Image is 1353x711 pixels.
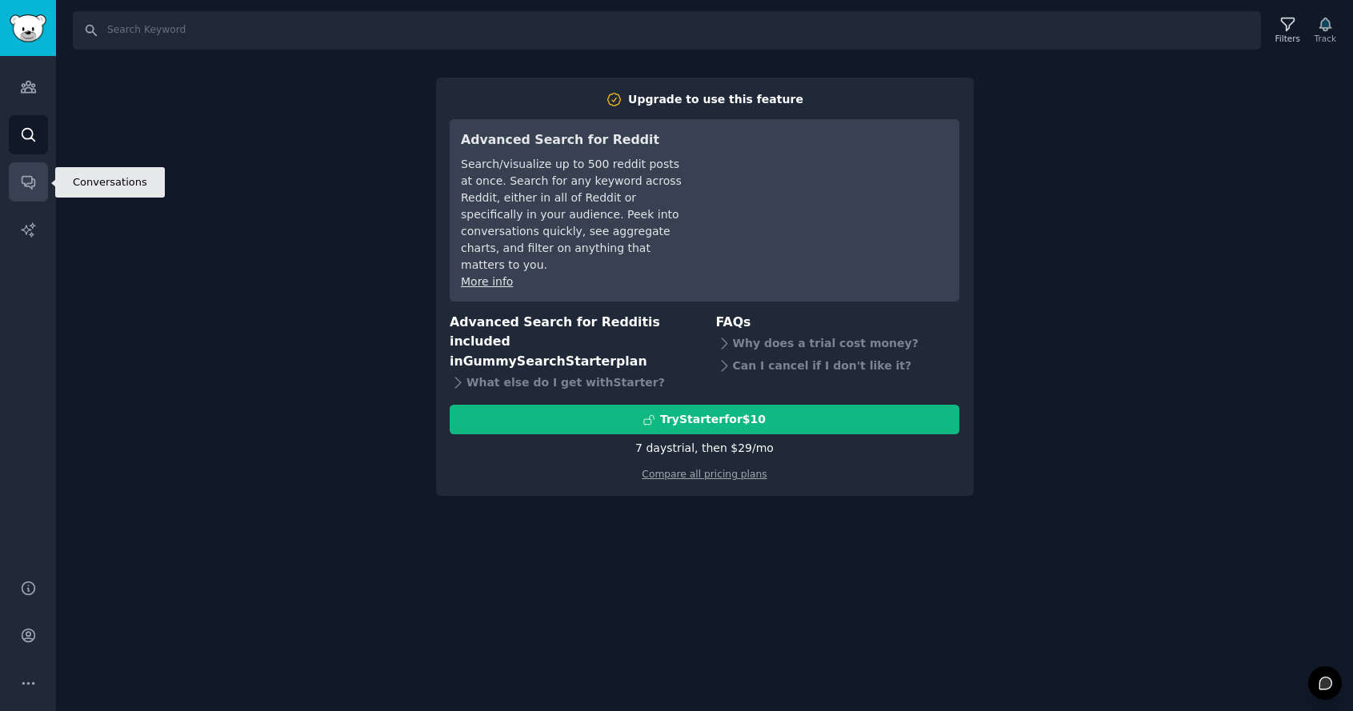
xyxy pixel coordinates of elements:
[635,440,774,457] div: 7 days trial, then $ 29 /mo
[716,313,960,333] h3: FAQs
[660,411,766,428] div: Try Starter for $10
[708,130,948,250] iframe: YouTube video player
[1275,33,1300,44] div: Filters
[463,354,616,369] span: GummySearch Starter
[716,332,960,354] div: Why does a trial cost money?
[450,371,694,393] div: What else do I get with Starter ?
[10,14,46,42] img: GummySearch logo
[461,130,686,150] h3: Advanced Search for Reddit
[642,469,767,480] a: Compare all pricing plans
[628,91,803,108] div: Upgrade to use this feature
[450,405,959,434] button: TryStarterfor$10
[716,354,960,377] div: Can I cancel if I don't like it?
[461,156,686,274] div: Search/visualize up to 500 reddit posts at once. Search for any keyword across Reddit, either in ...
[450,313,694,372] h3: Advanced Search for Reddit is included in plan
[461,275,513,288] a: More info
[73,11,1261,50] input: Search Keyword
